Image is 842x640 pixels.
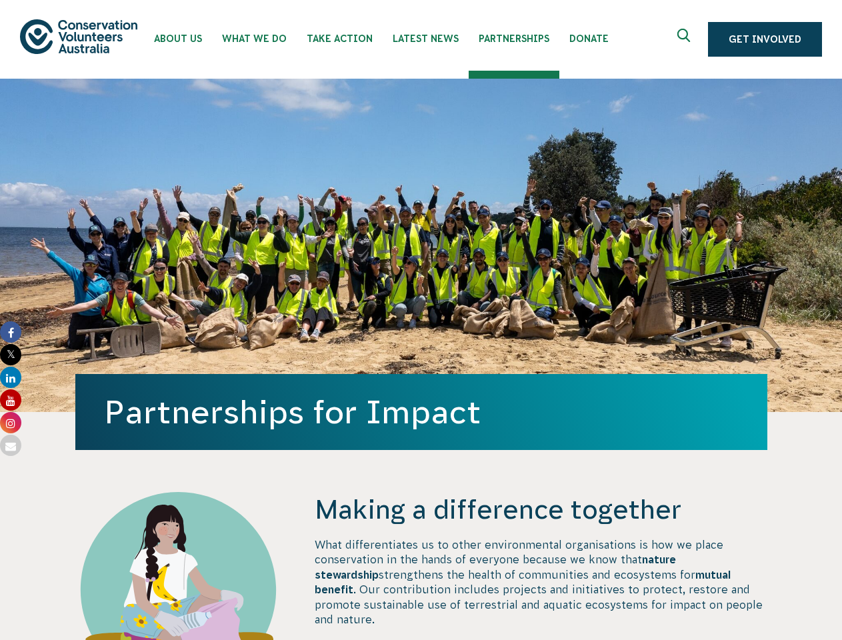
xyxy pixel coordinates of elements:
[20,19,137,53] img: logo.svg
[222,33,287,44] span: What We Do
[479,33,549,44] span: Partnerships
[105,394,738,430] h1: Partnerships for Impact
[315,492,767,527] h4: Making a difference together
[569,33,609,44] span: Donate
[307,33,373,44] span: Take Action
[154,33,202,44] span: About Us
[677,29,694,50] span: Expand search box
[315,553,676,580] strong: nature stewardship
[315,537,767,627] p: What differentiates us to other environmental organisations is how we place conservation in the h...
[708,22,822,57] a: Get Involved
[669,23,701,55] button: Expand search box Close search box
[393,33,459,44] span: Latest News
